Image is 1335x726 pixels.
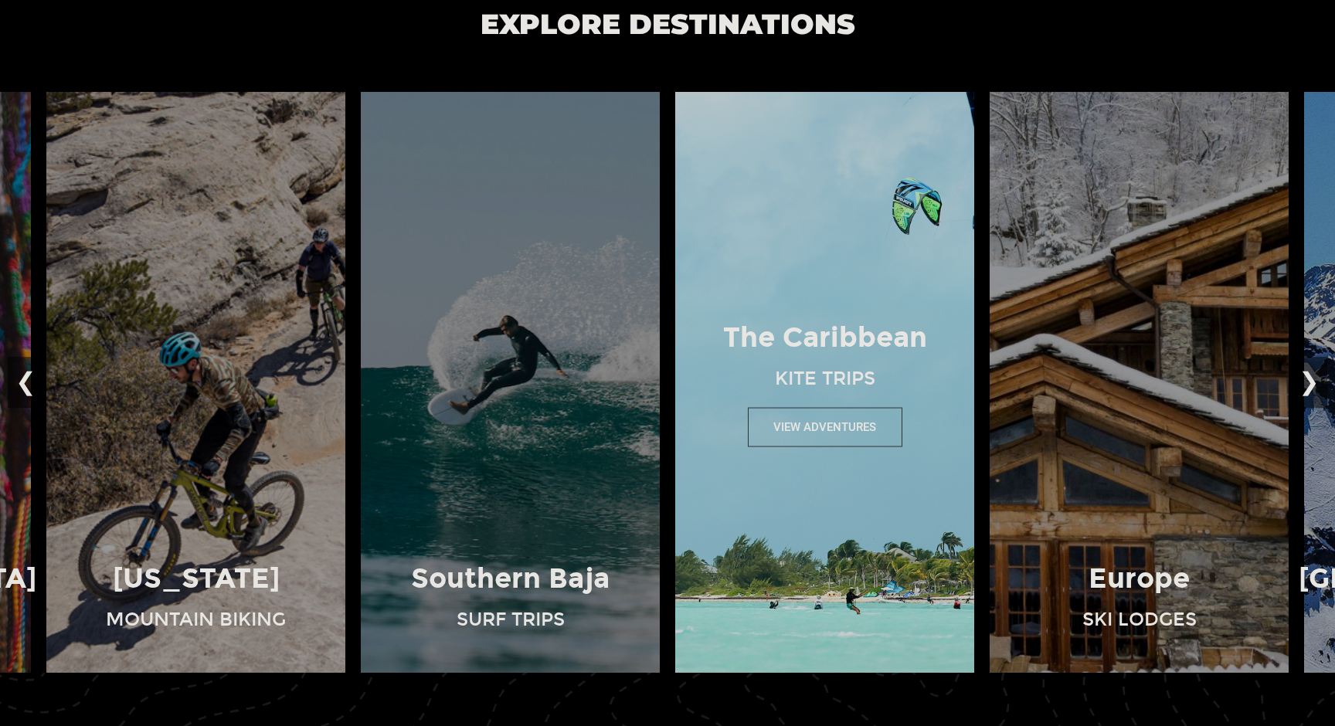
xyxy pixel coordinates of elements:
[775,365,875,392] p: Kite Trips
[1089,559,1190,599] p: Europe
[1082,606,1197,633] p: Ski Lodges
[457,606,565,633] p: Surf Trips
[8,357,44,408] button: ❮
[1291,357,1327,408] button: ❯
[411,559,610,599] p: Southern Baja
[113,559,280,599] p: [US_STATE]
[723,318,927,358] p: The Caribbean
[748,407,902,446] button: View Adventures
[106,606,286,633] p: Mountain Biking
